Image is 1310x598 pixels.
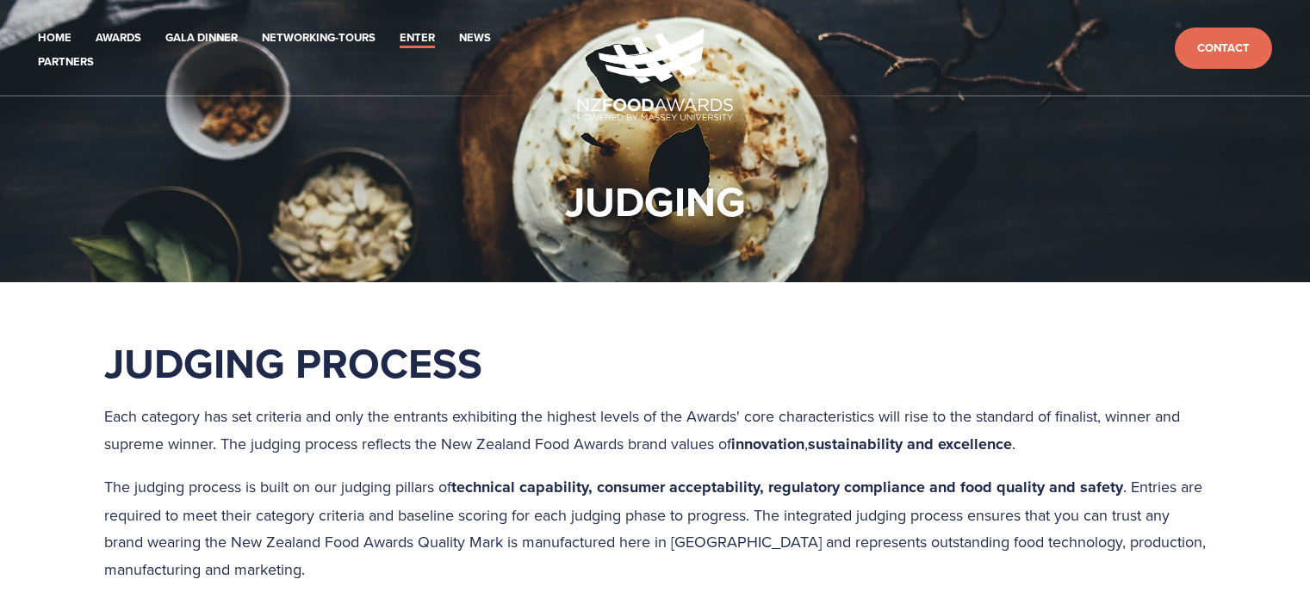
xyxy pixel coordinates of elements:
[38,28,71,48] a: Home
[808,433,1012,455] strong: sustainability and excellence
[1175,28,1272,70] a: Contact
[459,28,491,48] a: News
[731,433,804,455] strong: innovation
[451,476,1123,498] strong: technical capability, consumer acceptability, regulatory compliance and food quality and safety
[400,28,435,48] a: Enter
[104,403,1207,458] p: Each category has set criteria and only the entrants exhibiting the highest levels of the Awards'...
[96,28,141,48] a: Awards
[165,28,238,48] a: Gala Dinner
[104,333,482,393] strong: Judging Process
[262,28,376,48] a: Networking-Tours
[104,473,1207,583] p: The judging process is built on our judging pillars of . Entries are required to meet their categ...
[565,176,746,227] h1: JUDGING
[38,52,94,72] a: Partners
